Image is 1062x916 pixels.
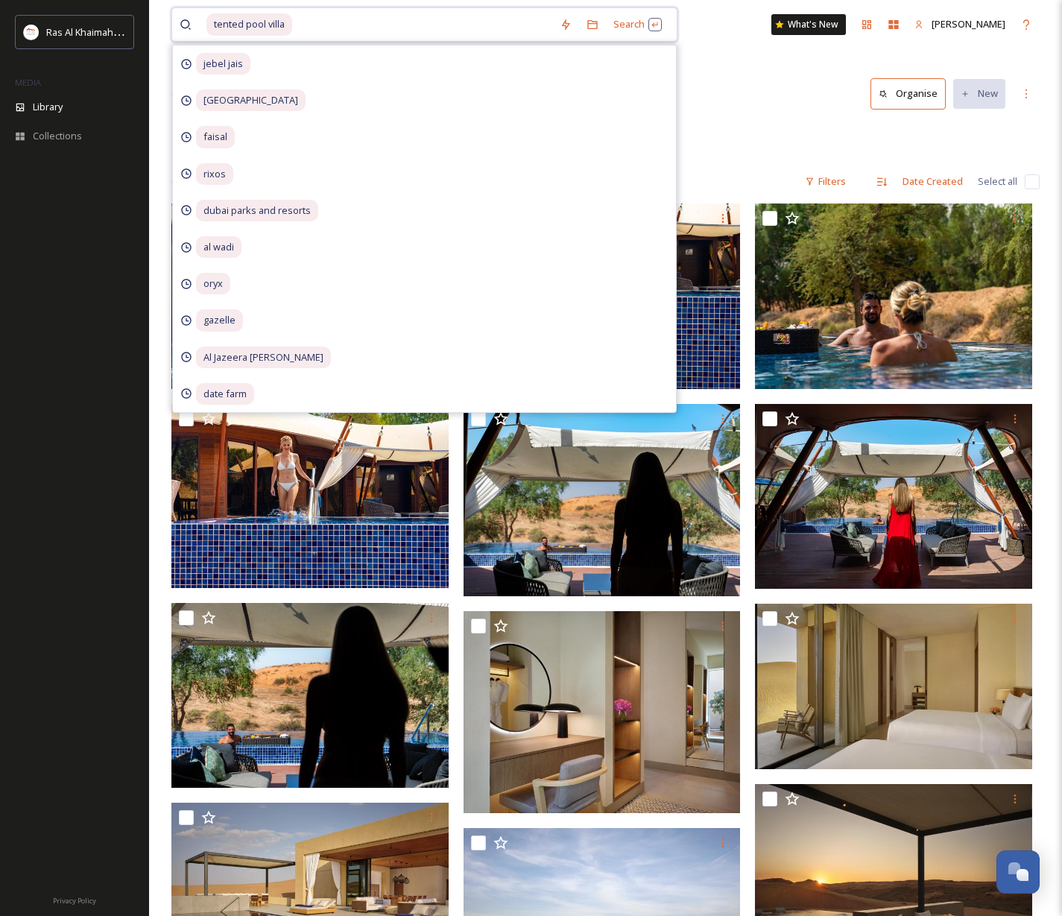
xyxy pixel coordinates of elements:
[755,604,1032,769] img: The Ritz-Carlton Ras Al Khaimah, Al Wadi Desert Signature Villa Second Bedroom.jpg
[196,200,318,221] span: dubai parks and resorts
[46,25,257,39] span: Ras Al Khaimah Tourism Development Authority
[171,404,449,588] img: Ritz Carlton Ras Al Khaimah Al Wadi -BD Desert Shoot.jpg
[33,129,82,143] span: Collections
[196,163,233,185] span: rixos
[53,896,96,906] span: Privacy Policy
[953,79,1005,108] button: New
[797,167,853,196] div: Filters
[196,89,306,111] span: [GEOGRAPHIC_DATA]
[24,25,39,40] img: Logo_RAKTDA_RGB-01.png
[771,14,846,35] a: What's New
[996,850,1040,894] button: Open Chat
[196,126,235,148] span: faisal
[464,611,741,813] img: The Ritz-Carlton Ras Al Khaimah, Al Wadi Desert Signature Villa Walkin Wardrobe.jpg
[895,167,970,196] div: Date Created
[464,404,741,596] img: Ritz Carlton Ras Al Khaimah Al Wadi -BD Desert Shoot.jpg
[171,174,201,189] span: 65 file s
[196,273,230,294] span: oryx
[196,347,331,368] span: Al Jazeera [PERSON_NAME]
[755,203,1032,389] img: Ritz Carlton Ras Al Khaimah Al Wadi -BD Desert Shoot.jpg
[606,10,669,39] div: Search
[196,309,243,331] span: gazelle
[33,100,63,114] span: Library
[870,78,946,109] button: Organise
[15,77,41,88] span: MEDIA
[196,236,241,258] span: al wadi
[907,10,1013,39] a: [PERSON_NAME]
[978,174,1017,189] span: Select all
[196,383,254,405] span: date farm
[932,17,1005,31] span: [PERSON_NAME]
[755,404,1032,590] img: Ritz Carlton Ras Al Khaimah Al Wadi -BD Desert Shoot.jpg
[196,53,250,75] span: jebel jais
[171,602,449,788] img: Ritz Carlton Ras Al Khaimah Al Wadi -BD Desert Shoot.jpg
[870,78,953,109] a: Organise
[171,203,449,389] img: Ritz Carlton Ras Al Khaimah Al Wadi -BD Desert Shoot.jpg
[206,13,292,35] span: tented pool villa
[53,891,96,909] a: Privacy Policy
